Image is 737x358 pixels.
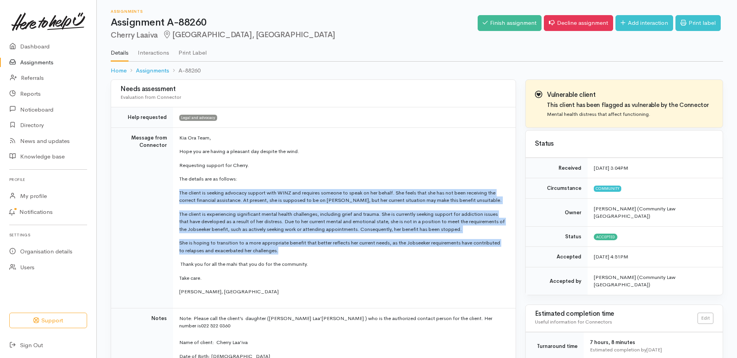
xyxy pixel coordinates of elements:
td: Received [526,158,588,178]
a: Print label [675,15,721,31]
h6: Settings [9,230,87,240]
a: Assignments [136,66,169,75]
h1: Assignment A-88260 [111,17,478,28]
a: Interactions [138,39,169,61]
a: Decline assignment [544,15,613,31]
h3: Status [535,140,713,148]
span: Take care. [179,275,202,281]
p: The client is experiencing significant mental health challenges, including grief and trauma. She ... [179,210,506,233]
h6: Profile [9,174,87,185]
li: A-88260 [169,66,201,75]
span: Kia Ora Team, [179,134,211,141]
td: Status [526,226,588,247]
td: [PERSON_NAME] (Community Law [GEOGRAPHIC_DATA]) [588,267,723,295]
nav: breadcrumb [111,62,723,80]
div: Estimated completion by [590,346,713,354]
p: The client is seeking advocacy support with WINZ and requires someone to speak on her behalf. She... [179,189,506,204]
span: Useful information for Connectors [535,318,612,325]
td: Accepted by [526,267,588,295]
h3: Needs assessment [120,86,506,93]
span: Community [594,186,621,192]
span: Hope you are having a pleasant day despite the wind. [179,148,299,155]
span: [PERSON_NAME], [GEOGRAPHIC_DATA] [179,288,279,295]
a: Home [111,66,127,75]
a: Print Label [178,39,207,61]
span: Requesting support for Cherry. [179,162,249,169]
span: [GEOGRAPHIC_DATA], [GEOGRAPHIC_DATA] [163,30,335,40]
span: Legal and advocacy [179,115,217,121]
h3: Estimated completion time [535,310,698,318]
p: The details are as follows: [179,175,506,183]
span: Evaluation from Connector [120,94,181,100]
a: Edit [698,313,713,324]
p: Note: Please call the client’s daughter ([PERSON_NAME] Laa’[PERSON_NAME] ) who is the authorized ... [179,315,506,330]
time: [DATE] [646,346,662,353]
p: Cherry Laa’iva [179,336,506,347]
span: 7 hours, 8 minutes [590,339,635,346]
h6: Assignments [111,9,478,14]
h2: Cherry Laaiva [111,31,478,40]
a: Finish assignment [478,15,542,31]
time: [DATE] 3:04PM [594,165,628,171]
p: Mental health distress that affect functioning. [547,110,709,118]
td: Owner [526,198,588,226]
a: Details [111,39,129,62]
td: Help requested [111,107,173,128]
button: Support [9,313,87,329]
span: Name of client: [179,339,214,346]
span: 022 522 0360 [201,322,230,329]
h3: Vulnerable client [547,91,709,99]
td: Circumstance [526,178,588,199]
span: [PERSON_NAME] (Community Law [GEOGRAPHIC_DATA]) [594,205,675,220]
td: Accepted [526,247,588,267]
p: She is hoping to transition to a more appropriate benefit that better reflects her current needs,... [179,239,506,254]
td: Message from Connector [111,127,173,308]
a: Add interaction [615,15,673,31]
p: Thank you for all the mahi that you do for the community. [179,260,506,268]
h4: This client has been flagged as vulnerable by the Connector [547,102,709,108]
time: [DATE] 4:51PM [594,253,628,260]
span: Accepted [594,234,617,240]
